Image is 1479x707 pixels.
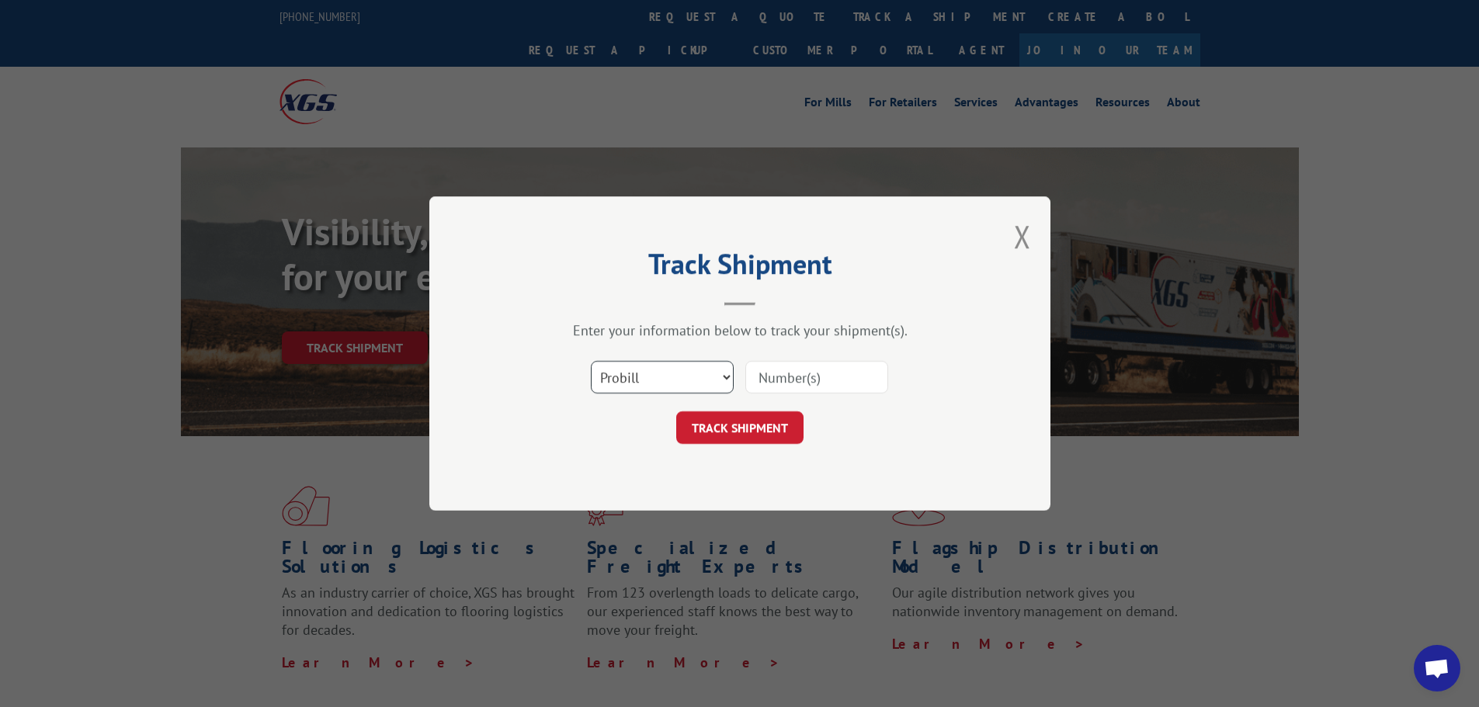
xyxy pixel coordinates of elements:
button: TRACK SHIPMENT [676,411,804,444]
input: Number(s) [745,361,888,393]
div: Enter your information below to track your shipment(s). [507,321,973,339]
h2: Track Shipment [507,253,973,282]
div: Open chat [1414,645,1460,691]
button: Close modal [1014,216,1031,257]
